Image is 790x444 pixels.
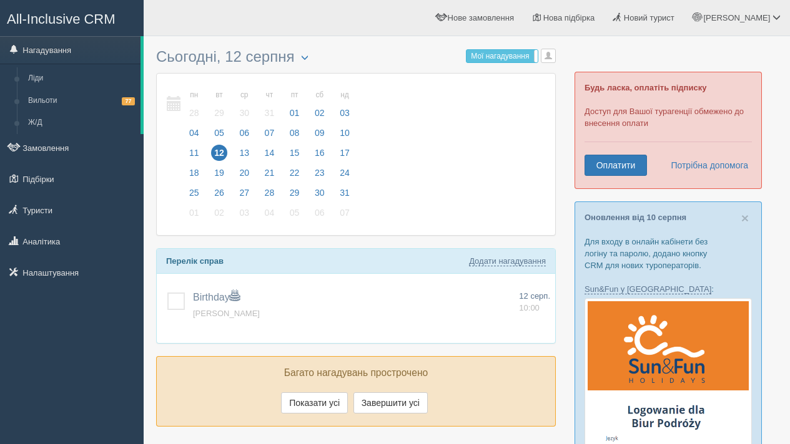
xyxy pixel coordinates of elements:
p: Багато нагадувань прострочено [166,366,546,380]
span: 13 [236,145,252,161]
a: 11 [182,146,206,166]
span: 22 [287,165,303,181]
button: Close [741,211,749,224]
a: 06 [308,206,332,226]
a: 07 [333,206,353,226]
button: Завершити усі [353,392,428,413]
a: All-Inclusive CRM [1,1,143,35]
a: 08 [283,126,307,146]
a: 15 [283,146,307,166]
a: Sun&Fun у [GEOGRAPHIC_DATA] [585,284,711,294]
a: 12 серп. 10:00 [519,291,550,314]
a: Birthday [193,292,240,302]
a: 28 [258,186,282,206]
a: 09 [308,126,332,146]
small: пн [186,90,202,100]
span: 06 [312,205,328,221]
span: 01 [287,105,303,121]
a: 04 [182,126,206,146]
span: 09 [312,125,328,141]
span: 30 [236,105,252,121]
span: 30 [312,185,328,201]
p: Для входу в онлайн кабінети без логіну та паролю, додано кнопку CRM для нових туроператорів. [585,236,752,271]
b: Будь ласка, оплатіть підписку [585,83,706,92]
span: 12 [211,145,227,161]
span: 29 [211,105,227,121]
a: ср 30 [232,83,256,126]
small: сб [312,90,328,100]
a: 12 [207,146,231,166]
a: 16 [308,146,332,166]
a: 31 [333,186,353,206]
span: 08 [287,125,303,141]
span: 03 [236,205,252,221]
a: 14 [258,146,282,166]
a: Вильоти77 [22,90,141,112]
a: нд 03 [333,83,353,126]
small: пт [287,90,303,100]
a: 06 [232,126,256,146]
span: 04 [262,205,278,221]
span: Нова підбірка [543,13,595,22]
span: 10 [337,125,353,141]
p: : [585,283,752,295]
span: 01 [186,205,202,221]
span: 11 [186,145,202,161]
span: 02 [211,205,227,221]
span: 06 [236,125,252,141]
span: 25 [186,185,202,201]
a: 03 [232,206,256,226]
a: 05 [283,206,307,226]
span: 28 [262,185,278,201]
small: нд [337,90,353,100]
a: 25 [182,186,206,206]
a: 24 [333,166,353,186]
span: 12 серп. [519,291,550,301]
span: 29 [287,185,303,201]
span: 31 [337,185,353,201]
span: Нове замовлення [448,13,514,22]
span: 31 [262,105,278,121]
small: ср [236,90,252,100]
a: 20 [232,166,256,186]
span: 20 [236,165,252,181]
h3: Сьогодні, 12 серпня [156,49,556,67]
a: Ж/Д [22,112,141,134]
a: 29 [283,186,307,206]
a: 22 [283,166,307,186]
a: 07 [258,126,282,146]
a: [PERSON_NAME] [193,309,260,318]
span: 03 [337,105,353,121]
span: × [741,211,749,225]
a: 02 [207,206,231,226]
small: вт [211,90,227,100]
span: 10:00 [519,303,540,312]
span: 77 [122,97,135,105]
a: 26 [207,186,231,206]
span: 24 [337,165,353,181]
a: Потрібна допомога [663,155,749,176]
span: 04 [186,125,202,141]
span: 18 [186,165,202,181]
b: Перелік справ [166,256,224,266]
span: 05 [211,125,227,141]
a: 17 [333,146,353,166]
span: 02 [312,105,328,121]
a: сб 02 [308,83,332,126]
span: 05 [287,205,303,221]
a: 21 [258,166,282,186]
a: 27 [232,186,256,206]
a: 13 [232,146,256,166]
a: 10 [333,126,353,146]
a: Оплатити [585,155,647,176]
a: пт 01 [283,83,307,126]
a: Ліди [22,67,141,90]
a: 30 [308,186,332,206]
a: Додати нагадування [469,256,546,266]
span: 07 [337,205,353,221]
span: 27 [236,185,252,201]
a: 23 [308,166,332,186]
a: пн 28 [182,83,206,126]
